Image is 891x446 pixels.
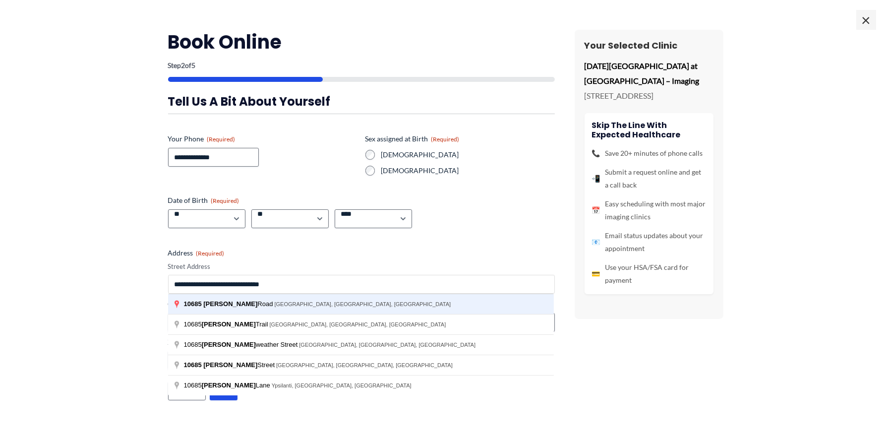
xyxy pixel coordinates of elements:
label: Street Address [168,262,555,271]
li: Submit a request online and get a call back [592,166,706,191]
span: [PERSON_NAME] [203,300,257,308]
legend: Sex assigned at Birth [365,134,460,144]
span: 10685 Trail [184,320,270,328]
li: Use your HSA/FSA card for payment [592,261,706,287]
span: [GEOGRAPHIC_DATA], [GEOGRAPHIC_DATA], [GEOGRAPHIC_DATA] [299,342,475,348]
span: [PERSON_NAME] [202,320,256,328]
h3: Tell us a bit about yourself [168,94,555,109]
h4: Skip the line with Expected Healthcare [592,121,706,139]
label: [DEMOGRAPHIC_DATA] [381,150,555,160]
p: Step of [168,62,555,69]
span: [GEOGRAPHIC_DATA], [GEOGRAPHIC_DATA], [GEOGRAPHIC_DATA] [276,362,453,368]
p: [STREET_ADDRESS] [585,88,713,103]
span: [PERSON_NAME] [202,341,256,348]
li: Email status updates about your appointment [592,229,706,255]
span: 10685 weather Street [184,341,299,348]
span: 10685 [PERSON_NAME] [184,361,258,369]
span: (Required) [196,250,225,257]
span: 💳 [592,267,600,280]
span: 2 [181,61,185,69]
span: 10685 [184,300,202,308]
span: × [856,10,876,30]
span: 📅 [592,204,600,217]
span: 📲 [592,172,600,185]
li: Easy scheduling with most major imaging clinics [592,197,706,223]
span: [GEOGRAPHIC_DATA], [GEOGRAPHIC_DATA], [GEOGRAPHIC_DATA] [270,321,446,327]
span: 📞 [592,147,600,160]
span: (Required) [211,197,239,204]
p: [DATE][GEOGRAPHIC_DATA] at [GEOGRAPHIC_DATA] – Imaging [585,59,713,88]
legend: Date of Birth [168,195,239,205]
span: Road [184,300,275,308]
span: 10685 Lane [184,382,272,389]
legend: Address [168,248,225,258]
span: [PERSON_NAME] [202,382,256,389]
span: (Required) [431,135,460,143]
h2: Book Online [168,30,555,54]
span: Street [184,361,277,369]
label: [DEMOGRAPHIC_DATA] [381,166,555,176]
h3: Your Selected Clinic [585,40,713,51]
span: 📧 [592,236,600,249]
li: Save 20+ minutes of phone calls [592,147,706,160]
span: Ypsilanti, [GEOGRAPHIC_DATA], [GEOGRAPHIC_DATA] [272,382,412,388]
span: [GEOGRAPHIC_DATA], [GEOGRAPHIC_DATA], [GEOGRAPHIC_DATA] [274,301,451,307]
label: Your Phone [168,134,357,144]
span: 5 [192,61,196,69]
span: (Required) [207,135,236,143]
